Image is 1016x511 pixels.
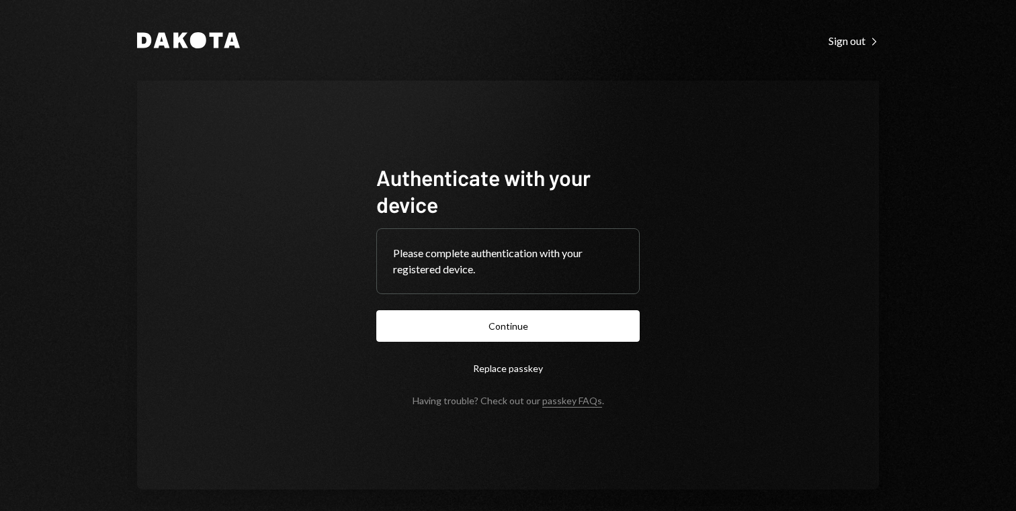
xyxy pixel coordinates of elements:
a: Sign out [829,33,879,48]
button: Replace passkey [376,353,640,384]
button: Continue [376,310,640,342]
div: Having trouble? Check out our . [413,395,604,406]
h1: Authenticate with your device [376,164,640,218]
div: Sign out [829,34,879,48]
a: passkey FAQs [542,395,602,408]
div: Please complete authentication with your registered device. [393,245,623,277]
